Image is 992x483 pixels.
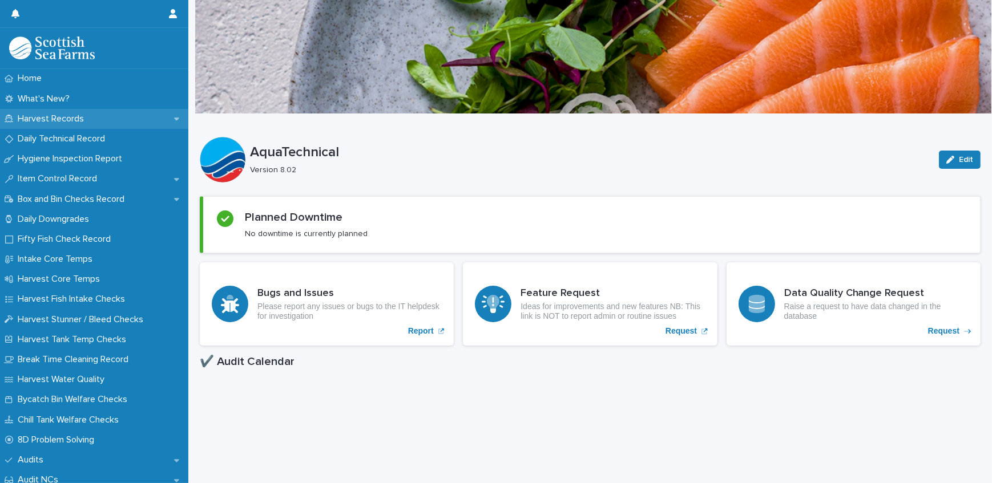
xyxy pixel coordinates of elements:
[463,262,717,346] a: Request
[13,274,109,285] p: Harvest Core Temps
[521,287,705,300] h3: Feature Request
[727,262,981,346] a: Request
[245,229,368,239] p: No downtime is currently planned
[13,194,134,205] p: Box and Bin Checks Record
[521,302,705,321] p: Ideas for improvements and new features NB: This link is NOT to report admin or routine issues
[13,173,106,184] p: Item Control Record
[13,314,152,325] p: Harvest Stunner / Bleed Checks
[200,262,454,346] a: Report
[257,302,442,321] p: Please report any issues or bugs to the IT helpdesk for investigation
[13,234,120,245] p: Fifty Fish Check Record
[13,133,114,144] p: Daily Technical Record
[13,73,51,84] p: Home
[13,214,98,225] p: Daily Downgrades
[13,113,93,124] p: Harvest Records
[245,210,342,224] h2: Planned Downtime
[13,374,114,385] p: Harvest Water Quality
[13,254,102,265] p: Intake Core Temps
[200,355,981,368] h1: ✔️ Audit Calendar
[959,156,973,164] span: Edit
[250,165,925,175] p: Version 8.02
[13,435,103,445] p: 8D Problem Solving
[250,144,930,161] p: AquaTechnical
[784,302,969,321] p: Raise a request to have data changed in the database
[666,326,697,336] p: Request
[939,151,981,169] button: Edit
[13,153,131,164] p: Hygiene Inspection Report
[928,326,959,336] p: Request
[13,454,53,465] p: Audits
[257,287,442,300] h3: Bugs and Issues
[13,415,128,425] p: Chill Tank Welfare Checks
[13,394,136,405] p: Bycatch Bin Welfare Checks
[408,326,434,336] p: Report
[784,287,969,300] h3: Data Quality Change Request
[13,294,134,305] p: Harvest Fish Intake Checks
[13,94,79,104] p: What's New?
[13,334,135,345] p: Harvest Tank Temp Checks
[13,354,138,365] p: Break Time Cleaning Record
[9,36,95,59] img: mMrefqRFQpe26GRNOUkG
